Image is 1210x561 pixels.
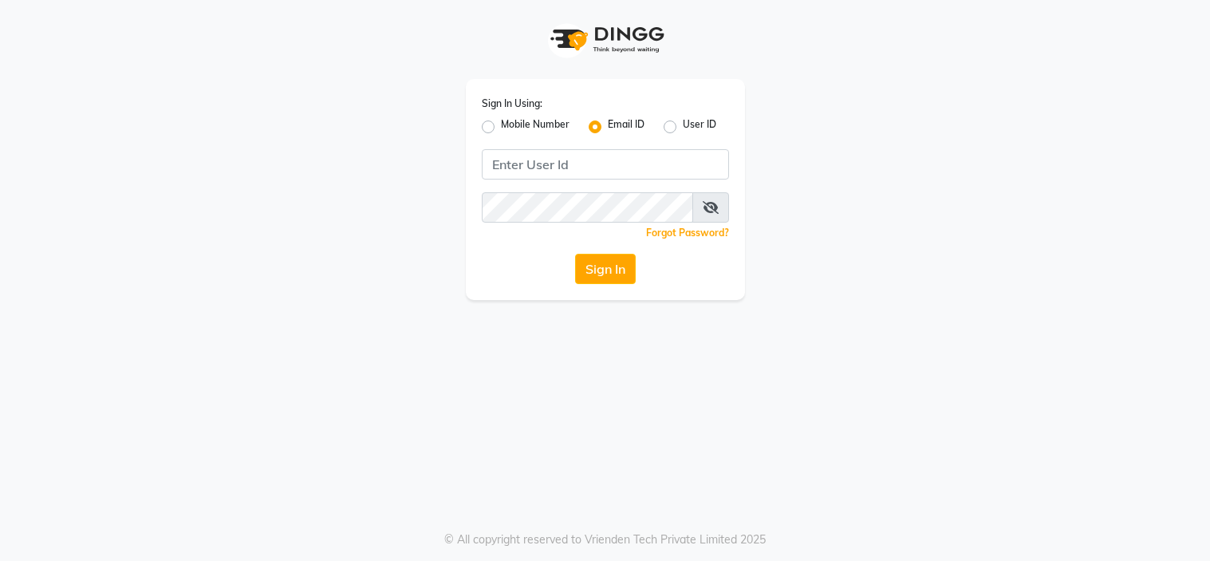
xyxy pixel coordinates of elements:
[482,192,693,223] input: Username
[683,117,716,136] label: User ID
[646,227,729,239] a: Forgot Password?
[542,16,669,63] img: logo1.svg
[575,254,636,284] button: Sign In
[482,97,542,111] label: Sign In Using:
[608,117,644,136] label: Email ID
[482,149,729,180] input: Username
[501,117,570,136] label: Mobile Number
